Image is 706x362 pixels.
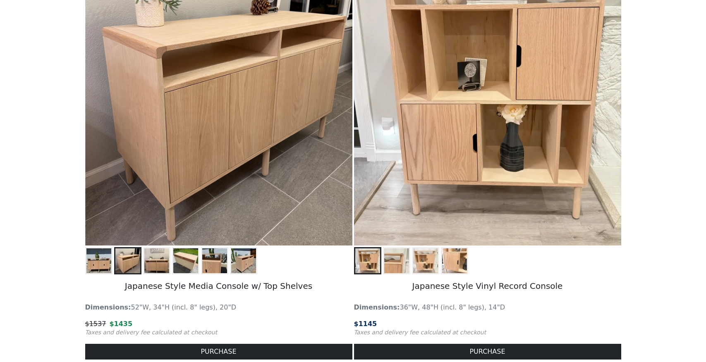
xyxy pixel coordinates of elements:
[85,344,352,360] button: PURCHASE
[231,248,256,273] img: Media Console /w Top Shelf - Cutoff Side View
[85,302,352,312] p: 52"W, 34"H (incl. 8" legs), 20"D
[173,248,198,273] img: Media Console /w Top Shelf - Backpanel
[85,320,106,328] s: $ 1537
[384,248,409,273] img: Japanese Style Vinyl Record Console Signature Round Corners
[354,302,621,312] p: 36"W, 48"H (incl. 8" legs), 14"D
[354,320,377,328] span: $ 1145
[413,248,438,273] img: Japanese Style Vinyl Record Console Landscape View
[354,344,621,360] button: PURCHASE
[354,274,621,299] h5: Japanese Style Vinyl Record Console
[115,248,140,273] img: Media Console /w Top Shelf - Blank Face Right View
[86,248,111,273] img: Media Console /w Top Shelf - Front
[202,248,227,273] img: Media Console /w Top Shelf - Inside & Outside Round Corners
[144,248,169,273] img: Media Console /w Top Shelf - Blank Face Front View
[355,248,380,273] img: Japanese Style Vinyl Record Console Front View
[442,248,467,273] img: Japanese Style Vinyl Record Console Bottom Door
[354,303,400,311] strong: Dimensions:
[85,303,131,311] strong: Dimensions:
[354,329,486,336] small: Taxes and delivery fee calculated at checkout
[85,274,352,299] h5: Japanese Style Media Console w/ Top Shelves
[109,320,132,328] span: $ 1435
[85,329,218,336] small: Taxes and delivery fee calculated at checkout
